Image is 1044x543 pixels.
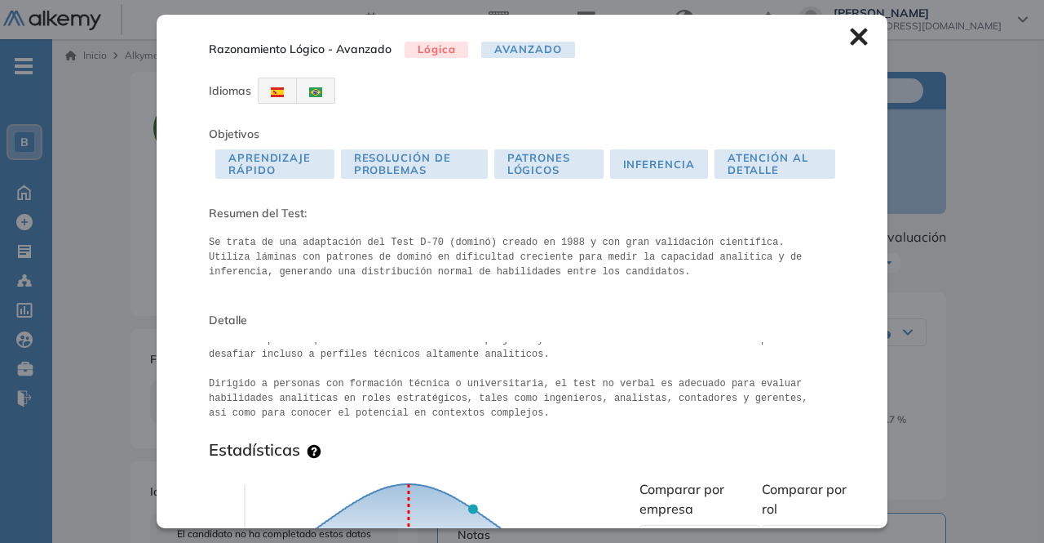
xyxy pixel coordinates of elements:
h3: Estadísticas [209,440,300,460]
img: BRA [309,87,322,97]
span: Idiomas [209,83,251,98]
span: Resolución de Problemas [341,149,488,179]
span: Comparar por empresa [639,481,724,517]
span: Avanzado [481,42,574,59]
span: Atención al detalle [714,149,835,179]
span: Detalle [209,312,835,329]
span: Comparar por rol [762,481,847,517]
span: Lógica [405,42,468,59]
img: ESP [271,87,284,97]
span: Razonamiento Lógico - Avanzado [209,41,391,58]
span: Inferencia [610,149,708,179]
span: Resumen del Test: [209,205,835,222]
span: Aprendizaje Rápido [215,149,334,179]
pre: Presenta 30 fichas de dominó con patrones de puntos en ambos extremos. Los participantes deben id... [209,342,835,421]
span: Objetivos [209,127,259,141]
span: Patrones Lógicos [494,149,604,179]
pre: Se trata de una adaptación del Test D-70 (dominó) creado en 1988 y con gran validación científica... [209,235,835,279]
